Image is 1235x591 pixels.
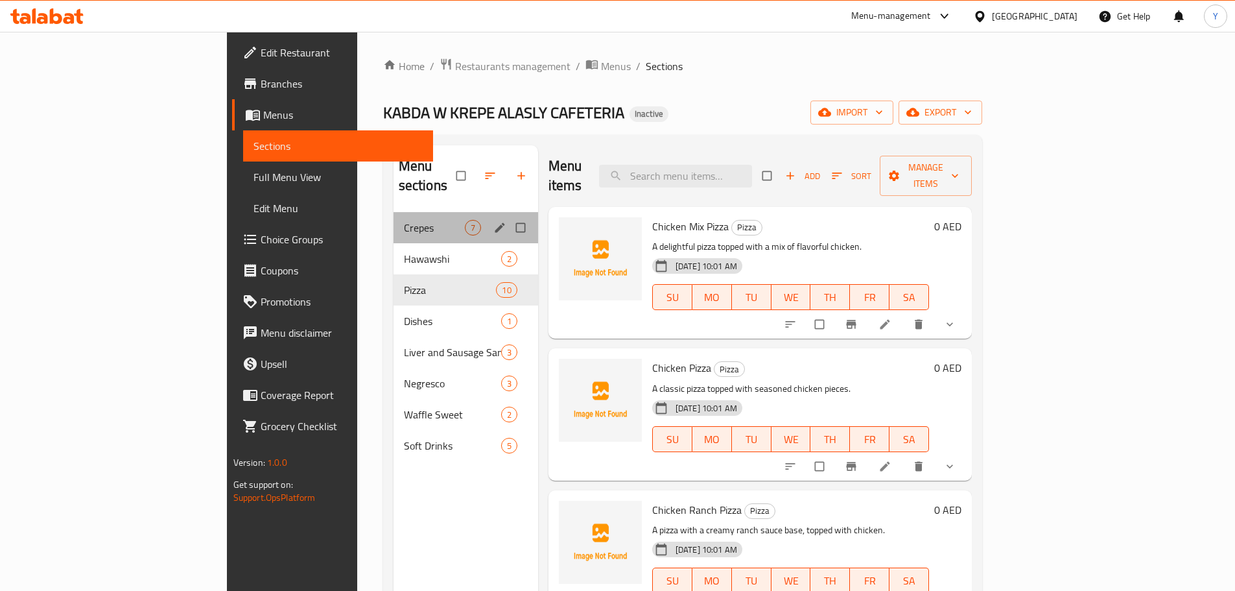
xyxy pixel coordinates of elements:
[652,381,930,397] p: A classic pizza topped with seasoned chicken pieces.
[737,430,766,449] span: TU
[496,282,517,298] div: items
[502,253,517,265] span: 2
[261,387,423,403] span: Coverage Report
[253,169,423,185] span: Full Menu View
[404,282,497,298] div: Pizza
[559,359,642,442] img: Chicken Pizza
[782,166,823,186] span: Add item
[404,438,501,453] div: Soft Drinks
[934,217,961,235] h6: 0 AED
[261,294,423,309] span: Promotions
[785,169,820,184] span: Add
[383,98,624,127] span: KABDA W KREPE ALASLY CAFETERIA
[261,418,423,434] span: Grocery Checklist
[465,222,480,234] span: 7
[601,58,631,74] span: Menus
[810,284,850,310] button: TH
[744,503,775,519] div: Pizza
[404,344,501,360] div: Liver and Sausage Sandwiches
[455,58,570,74] span: Restaurants management
[394,274,538,306] div: Pizza10
[816,288,845,307] span: TH
[816,430,845,449] span: TH
[934,501,961,519] h6: 0 AED
[698,572,727,590] span: MO
[692,426,732,452] button: MO
[816,572,845,590] span: TH
[777,288,806,307] span: WE
[404,376,501,391] span: Negresco
[629,108,668,119] span: Inactive
[714,362,744,377] span: Pizza
[755,163,782,188] span: Select section
[243,130,433,162] a: Sections
[895,288,924,307] span: SA
[261,45,423,60] span: Edit Restaurant
[889,426,929,452] button: SA
[807,454,834,479] span: Select to update
[440,58,570,75] a: Restaurants management
[394,368,538,399] div: Negresco3
[943,460,956,473] svg: Show Choices
[629,106,668,122] div: Inactive
[732,284,771,310] button: TU
[698,288,727,307] span: MO
[895,430,924,449] span: SA
[261,232,423,247] span: Choice Groups
[878,318,894,331] a: Edit menu item
[737,288,766,307] span: TU
[501,313,517,329] div: items
[934,359,961,377] h6: 0 AED
[670,260,742,272] span: [DATE] 10:01 AM
[829,166,875,186] button: Sort
[394,212,538,243] div: Crepes7edit
[491,219,511,236] button: edit
[232,224,433,255] a: Choice Groups
[855,572,884,590] span: FR
[692,284,732,310] button: MO
[943,318,956,331] svg: Show Choices
[394,207,538,466] nav: Menu sections
[732,426,771,452] button: TU
[732,220,762,235] span: Pizza
[652,217,729,236] span: Chicken Mix Pizza
[850,284,889,310] button: FR
[501,407,517,422] div: items
[889,284,929,310] button: SA
[1213,9,1218,23] span: Y
[394,430,538,461] div: Soft Drinks5
[232,68,433,99] a: Branches
[810,101,893,125] button: import
[507,162,538,190] button: Add section
[267,454,287,471] span: 1.0.0
[253,200,423,216] span: Edit Menu
[992,9,1077,23] div: [GEOGRAPHIC_DATA]
[233,489,316,506] a: Support.OpsPlatform
[261,356,423,372] span: Upsell
[599,165,752,187] input: search
[890,160,961,192] span: Manage items
[559,217,642,300] img: Chicken Mix Pizza
[404,251,501,267] div: Hawawshi
[232,380,433,411] a: Coverage Report
[880,156,972,196] button: Manage items
[232,37,433,68] a: Edit Restaurant
[810,426,850,452] button: TH
[807,312,834,337] span: Select to update
[404,407,501,422] span: Waffle Sweet
[476,162,507,190] span: Sort sections
[777,572,806,590] span: WE
[502,378,517,390] span: 3
[501,438,517,453] div: items
[909,104,972,121] span: export
[832,169,871,184] span: Sort
[737,572,766,590] span: TU
[232,317,433,348] a: Menu disclaimer
[658,430,687,449] span: SU
[404,220,465,235] span: Crepes
[404,313,501,329] div: Dishes
[776,452,807,481] button: sort-choices
[585,58,631,75] a: Menus
[261,76,423,91] span: Branches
